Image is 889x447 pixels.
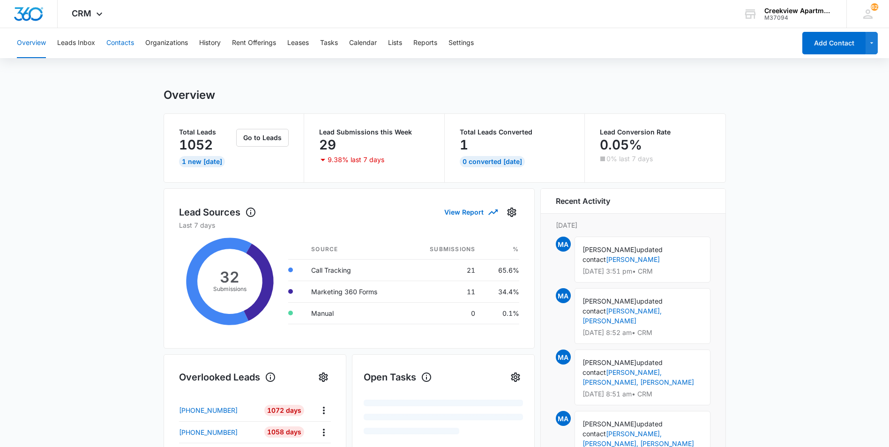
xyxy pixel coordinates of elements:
a: [PERSON_NAME], [PERSON_NAME] [583,307,662,325]
button: Contacts [106,28,134,58]
p: 0.05% [600,137,642,152]
h1: Open Tasks [364,370,432,384]
td: 34.4% [483,281,519,302]
button: Reports [413,28,437,58]
h6: Recent Activity [556,195,610,207]
p: 1 [460,137,468,152]
button: View Report [444,204,497,220]
span: 62 [871,3,878,11]
h1: Lead Sources [179,205,256,219]
a: Go to Leads [236,134,289,142]
div: notifications count [871,3,878,11]
p: 0% last 7 days [606,156,653,162]
span: MA [556,288,571,303]
button: Actions [316,403,331,417]
button: History [199,28,221,58]
a: [PERSON_NAME], [PERSON_NAME], [PERSON_NAME] [583,368,694,386]
span: [PERSON_NAME] [583,358,636,366]
td: Marketing 360 Forms [304,281,406,302]
button: Leases [287,28,309,58]
div: account id [764,15,833,21]
th: Submissions [406,239,483,260]
h1: Overview [164,88,215,102]
p: 9.38% last 7 days [328,156,384,163]
div: account name [764,7,833,15]
button: Settings [508,370,523,385]
button: Settings [504,205,519,220]
td: 0.1% [483,302,519,324]
p: 1052 [179,137,213,152]
button: Rent Offerings [232,28,276,58]
p: Total Leads Converted [460,129,570,135]
a: [PHONE_NUMBER] [179,427,258,437]
button: Go to Leads [236,129,289,147]
button: Add Contact [802,32,866,54]
div: 0 Converted [DATE] [460,156,525,167]
td: 65.6% [483,259,519,281]
span: CRM [72,8,91,18]
button: Settings [316,370,331,385]
p: 29 [319,137,336,152]
td: 0 [406,302,483,324]
span: [PERSON_NAME] [583,246,636,253]
span: [PERSON_NAME] [583,297,636,305]
button: Actions [316,425,331,440]
p: Lead Submissions this Week [319,129,429,135]
button: Calendar [349,28,377,58]
p: [PHONE_NUMBER] [179,427,238,437]
p: [DATE] 8:51 am • CRM [583,391,702,397]
button: Organizations [145,28,188,58]
th: % [483,239,519,260]
p: Last 7 days [179,220,519,230]
p: [DATE] [556,220,710,230]
p: [PHONE_NUMBER] [179,405,238,415]
td: 21 [406,259,483,281]
th: Source [304,239,406,260]
td: 11 [406,281,483,302]
p: Lead Conversion Rate [600,129,710,135]
td: Call Tracking [304,259,406,281]
p: Total Leads [179,129,235,135]
td: Manual [304,302,406,324]
p: [DATE] 8:52 am • CRM [583,329,702,336]
button: Overview [17,28,46,58]
div: 1 New [DATE] [179,156,225,167]
span: [PERSON_NAME] [583,420,636,428]
div: 1072 Days [264,405,304,416]
button: Settings [448,28,474,58]
div: 1058 Days [264,426,304,438]
button: Lists [388,28,402,58]
span: MA [556,237,571,252]
h1: Overlooked Leads [179,370,276,384]
a: [PHONE_NUMBER] [179,405,258,415]
button: Tasks [320,28,338,58]
span: MA [556,350,571,365]
a: [PERSON_NAME] [606,255,660,263]
span: MA [556,411,571,426]
p: [DATE] 3:51 pm • CRM [583,268,702,275]
button: Leads Inbox [57,28,95,58]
